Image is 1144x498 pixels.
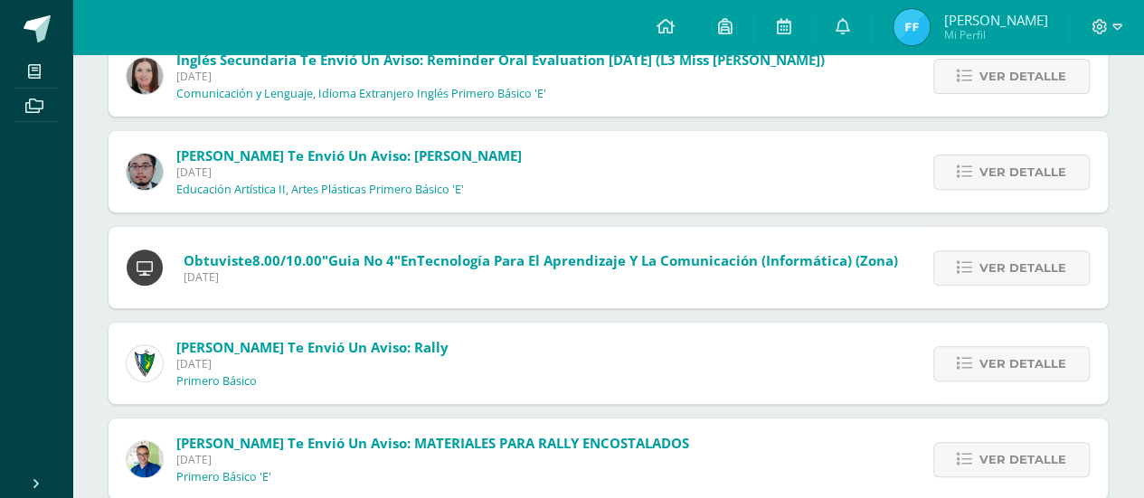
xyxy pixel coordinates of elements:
span: [DATE] [176,164,522,180]
span: 8.00/10.00 [252,251,322,269]
span: [PERSON_NAME] te envió un aviso: [PERSON_NAME] [176,146,522,164]
span: "Guia No 4" [322,251,401,269]
img: 8af0450cf43d44e38c4a1497329761f3.png [127,58,163,94]
span: [PERSON_NAME] te envió un aviso: Rally [176,338,449,356]
p: Primero Básico 'E' [176,470,271,484]
span: Ver detalle [979,347,1066,381]
span: [DATE] [184,269,898,285]
img: 692ded2a22070436d299c26f70cfa591.png [127,441,163,477]
span: Obtuviste en [184,251,898,269]
span: [DATE] [176,356,449,371]
span: [PERSON_NAME] te envió un aviso: MATERIALES PARA RALLY ENCOSTALADOS [176,434,689,452]
span: Ver detalle [979,443,1066,476]
img: 9f174a157161b4ddbe12118a61fed988.png [127,345,163,381]
span: Ver detalle [979,155,1066,189]
span: Ver detalle [979,60,1066,93]
p: Comunicación y Lenguaje, Idioma Extranjero Inglés Primero Básico 'E' [176,87,546,101]
p: Educación Artística II, Artes Plásticas Primero Básico 'E' [176,183,464,197]
span: [PERSON_NAME] [943,11,1047,29]
span: [DATE] [176,452,689,467]
img: 5fac68162d5e1b6fbd390a6ac50e103d.png [127,154,163,190]
img: f2b853f6947a4d110c82d09ec8a0485e.png [893,9,930,45]
span: Ver detalle [979,251,1066,285]
span: Tecnología para el Aprendizaje y la Comunicación (Informática) (Zona) [417,251,898,269]
span: [DATE] [176,69,825,84]
span: Mi Perfil [943,27,1047,42]
span: Inglés Secundaria te envió un aviso: Reminder Oral Evaluation [DATE] (L3 Miss [PERSON_NAME]) [176,51,825,69]
p: Primero Básico [176,374,257,389]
